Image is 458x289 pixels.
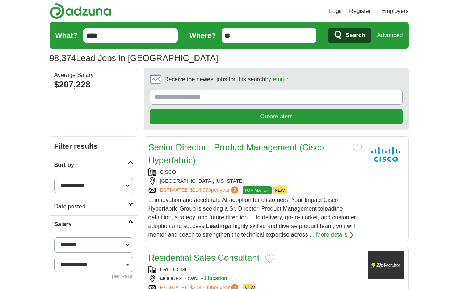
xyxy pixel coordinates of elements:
[273,186,287,194] span: NEW
[148,266,362,273] div: ERIE HOME
[160,186,240,194] a: ESTIMATED:$214,978per year?
[50,53,218,63] h1: Lead Jobs in [GEOGRAPHIC_DATA]
[148,142,324,165] a: Senior Director - Product Management (Cisco Hyperfabric)
[201,275,203,282] span: +
[377,28,403,43] a: Advanced
[54,220,128,229] h2: Salary
[368,141,404,168] img: Cisco logo
[164,75,288,84] span: Receive the newest jobs for this search :
[55,30,77,41] label: What?
[353,144,362,152] button: Add to favorite jobs
[54,272,133,281] div: per year
[148,253,260,263] a: Residential Sales Consultant
[231,186,238,194] span: ?
[50,137,138,156] h2: Filter results
[160,169,176,175] a: CISCO
[50,3,111,19] img: Adzuna logo
[265,76,287,82] a: by email
[265,254,274,263] button: Add to favorite jobs
[243,186,271,194] span: TOP MATCH
[150,109,403,124] button: Create alert
[190,187,211,193] span: $214,978
[54,161,128,169] h2: Sort by
[368,251,404,279] img: Company logo
[206,223,228,229] strong: Leading
[50,198,138,215] a: Date posted
[148,177,362,185] div: [GEOGRAPHIC_DATA], [US_STATE]
[329,7,343,16] a: Login
[148,197,356,238] span: ... innovation and accelerate AI adoption for customers. Your Impact Cisco Hyperfabric Group is s...
[50,156,138,174] a: Sort by
[54,78,133,91] div: $207,228
[201,275,227,282] button: +1 location
[50,52,76,65] span: 98,374
[381,7,409,16] a: Employers
[54,202,128,211] h2: Date posted
[189,30,216,41] label: Where?
[346,28,365,43] span: Search
[316,230,354,239] a: More details ❯
[328,28,371,43] button: Search
[148,275,362,282] div: MOORESTOWN
[50,215,138,233] a: Salary
[349,7,371,16] a: Register
[323,206,335,212] strong: lead
[54,72,133,78] div: Average Salary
